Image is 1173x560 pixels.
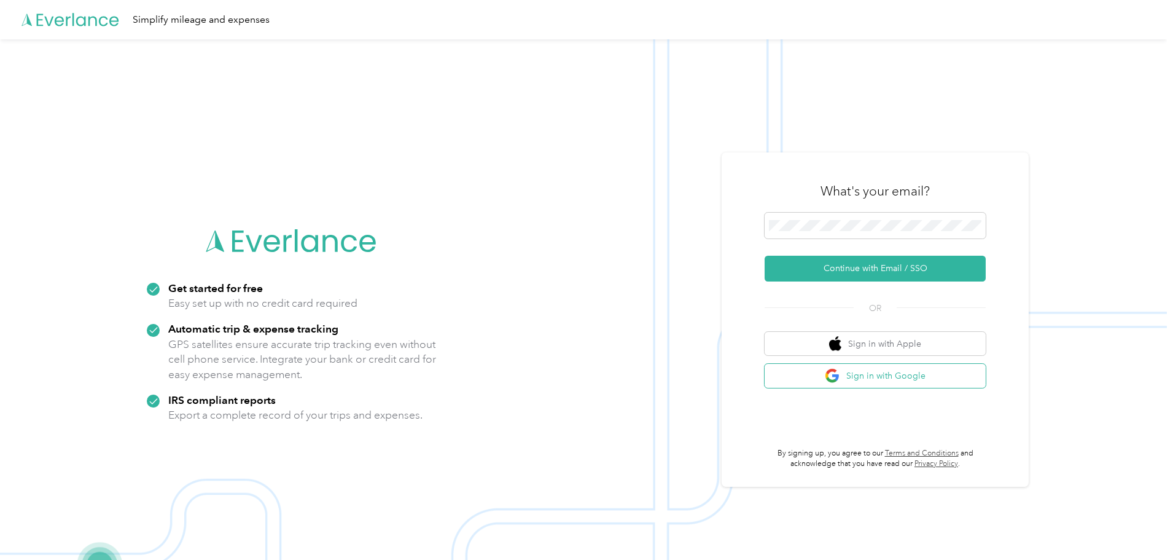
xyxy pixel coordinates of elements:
[168,408,423,423] p: Export a complete record of your trips and expenses.
[133,12,270,28] div: Simplify mileage and expenses
[168,322,338,335] strong: Automatic trip & expense tracking
[168,296,357,311] p: Easy set up with no credit card required
[765,448,986,470] p: By signing up, you agree to our and acknowledge that you have read our .
[765,364,986,388] button: google logoSign in with Google
[825,368,840,384] img: google logo
[168,282,263,294] strong: Get started for free
[168,393,276,406] strong: IRS compliant reports
[885,449,959,458] a: Terms and Conditions
[829,336,841,352] img: apple logo
[765,332,986,356] button: apple logoSign in with Apple
[765,256,986,282] button: Continue with Email / SSO
[168,337,437,382] p: GPS satellites ensure accurate trip tracking even without cell phone service. Integrate your bank...
[914,459,958,468] a: Privacy Policy
[854,302,897,315] span: OR
[820,183,930,200] h3: What's your email?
